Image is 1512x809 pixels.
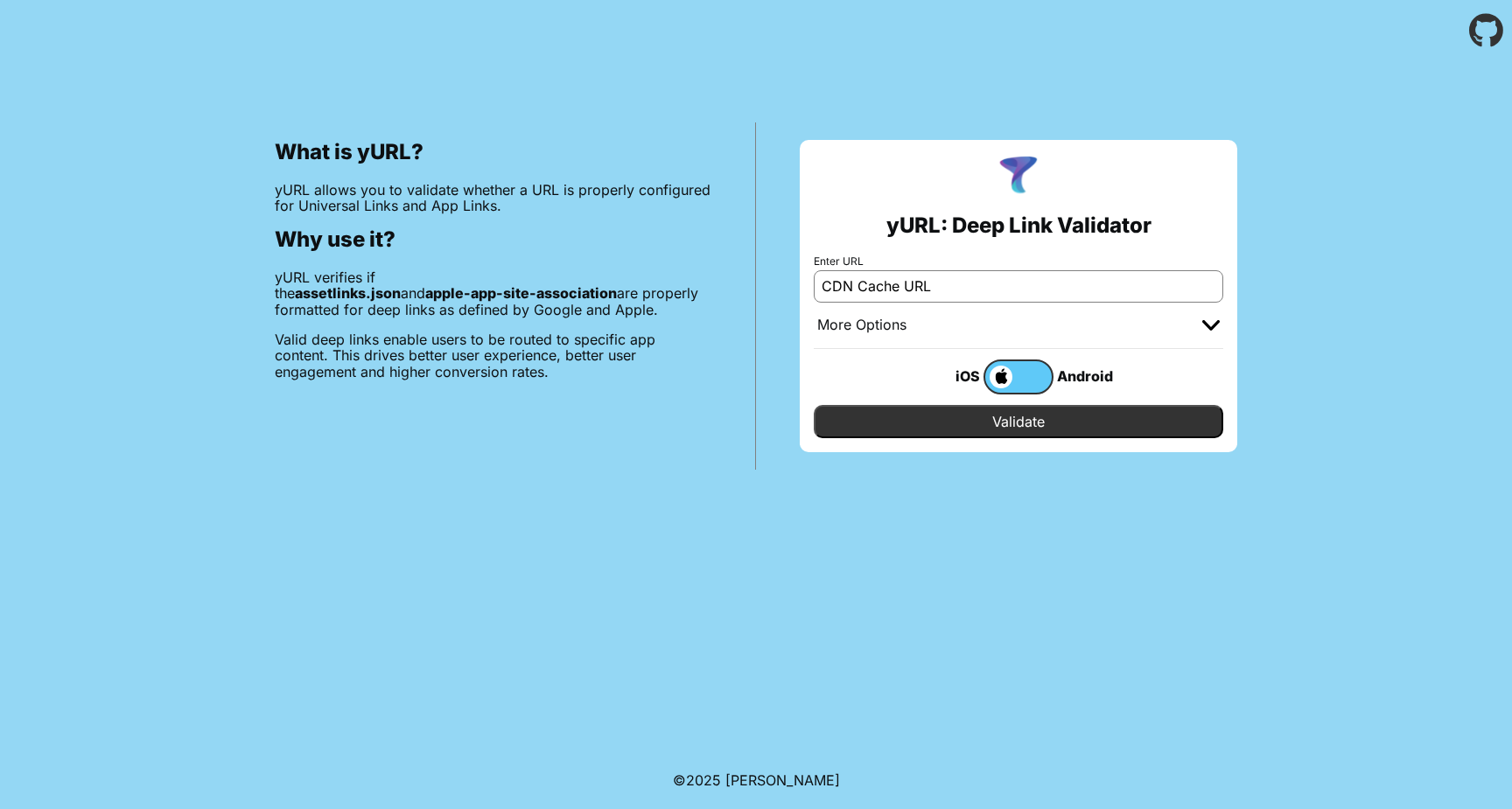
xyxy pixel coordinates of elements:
input: e.g. https://app.chayev.com/xyx [814,270,1223,302]
p: yURL verifies if the and are properly formatted for deep links as defined by Google and Apple. [275,269,711,317]
h2: Why use it? [275,227,711,252]
footer: © [673,751,840,809]
img: yURL Logo [996,154,1041,199]
b: apple-app-site-association [425,284,617,302]
label: Enter URL [814,255,1223,268]
p: yURL allows you to validate whether a URL is properly configured for Universal Links and App Links. [275,182,711,214]
input: Validate [814,405,1223,438]
span: 2025 [686,771,721,789]
div: iOS [913,365,983,387]
h2: What is yURL? [275,140,711,164]
a: Michael Ibragimchayev's Personal Site [725,771,840,789]
h2: yURL: Deep Link Validator [886,213,1151,238]
b: assetlinks.json [295,284,401,302]
p: Valid deep links enable users to be routed to specific app content. This drives better user exper... [275,331,711,380]
img: chevron [1202,320,1220,331]
div: More Options [817,317,906,334]
div: Android [1053,365,1123,387]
